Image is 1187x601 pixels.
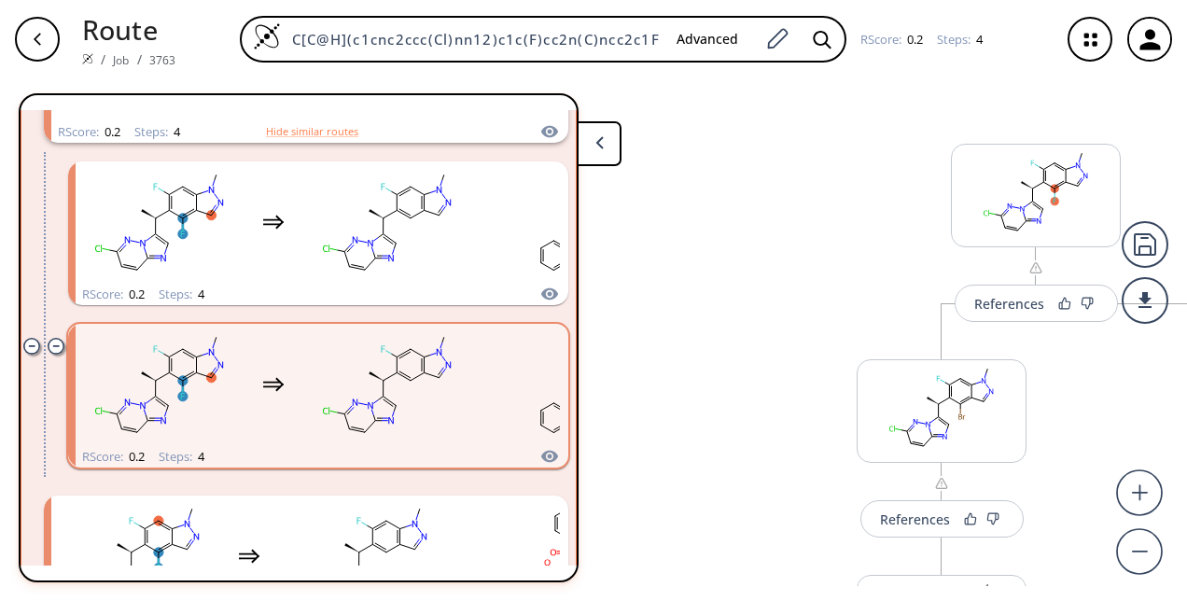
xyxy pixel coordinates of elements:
[82,288,145,300] div: RScore :
[159,451,204,463] div: Steps :
[934,476,949,491] img: warning
[303,164,471,281] svg: C[C@@H](c1cc2cnn(C)c2cc1F)c1cnc2ccc(Cl)nn12
[126,448,145,465] span: 0.2
[82,9,175,49] p: Route
[195,286,204,302] span: 4
[58,126,120,138] div: RScore :
[662,22,753,57] button: Advanced
[76,327,244,443] svg: C[C@@H](c1c(F)cc2c(cnn2C)c1F)c1cnc2ccc(Cl)nn12
[303,327,471,443] svg: C[C@@H](c1cc2cnn(C)c2cc1F)c1cnc2ccc(Cl)nn12
[281,30,662,49] input: Enter SMILES
[149,52,176,68] a: 3763
[858,360,1026,455] svg: C[C@@H](c1c(F)cc2c(cnn2C)c1Br)c1cnc2ccc(Cl)nn12
[102,123,120,140] span: 0.2
[253,22,281,50] img: Logo Spaya
[955,285,1118,322] button: References
[860,500,1024,538] button: References
[490,164,658,281] svg: O=S(=O)(c1ccccc1)N(F)S(=O)(=O)c1ccccc1
[101,49,105,69] li: /
[974,298,1044,310] div: References
[113,52,129,68] a: Job
[171,123,180,140] span: 4
[82,451,145,463] div: RScore :
[137,49,142,69] li: /
[266,123,358,140] button: Hide similar routes
[880,513,950,525] div: References
[860,34,923,46] div: RScore :
[76,164,244,281] svg: C[C@@H](c1c(F)cc2c(cnn2C)c1F)c1cnc2ccc(Cl)nn12
[937,34,983,46] div: Steps :
[195,448,204,465] span: 4
[134,126,180,138] div: Steps :
[490,327,658,443] svg: O=S(=O)(c1ccccc1)N(F)S(=O)(=O)c1ccccc1
[973,31,983,48] span: 4
[952,145,1120,240] svg: C[C@@H](c1c(F)cc2c(cnn2C)c1F)c1cnc2ccc(Cl)nn12
[1028,260,1043,275] img: warning
[904,31,923,48] span: 0.2
[126,286,145,302] span: 0.2
[82,53,93,64] img: Spaya logo
[159,288,204,300] div: Steps :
